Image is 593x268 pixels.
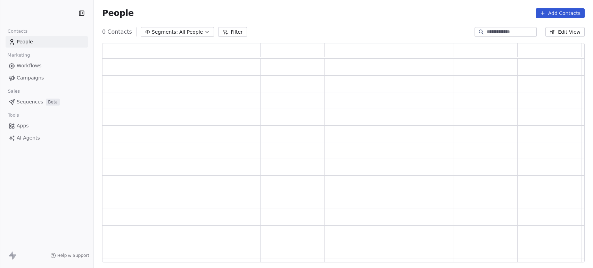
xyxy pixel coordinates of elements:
span: People [17,38,33,45]
span: Help & Support [57,253,89,258]
a: Apps [6,120,88,132]
span: Marketing [5,50,33,60]
span: Campaigns [17,74,44,82]
button: Edit View [545,27,585,37]
a: Campaigns [6,72,88,84]
span: Sequences [17,98,43,106]
span: AI Agents [17,134,40,142]
a: AI Agents [6,132,88,144]
a: Help & Support [50,253,89,258]
span: Contacts [5,26,31,36]
a: People [6,36,88,48]
span: 0 Contacts [102,28,132,36]
span: Workflows [17,62,42,69]
button: Add Contacts [536,8,585,18]
a: SequencesBeta [6,96,88,108]
button: Filter [218,27,247,37]
span: Apps [17,122,29,129]
span: Tools [5,110,22,120]
span: Beta [46,99,60,106]
span: People [102,8,134,18]
a: Workflows [6,60,88,72]
span: Sales [5,86,23,97]
span: Segments: [152,28,178,36]
span: All People [179,28,203,36]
